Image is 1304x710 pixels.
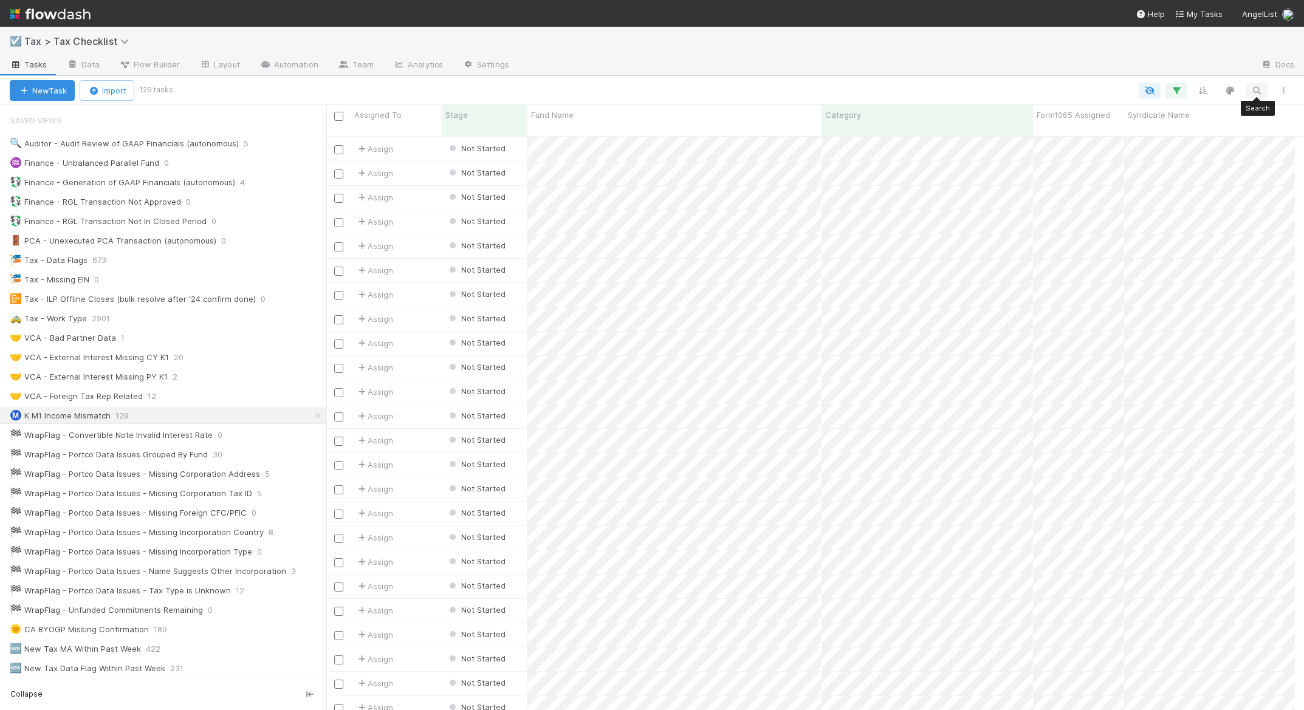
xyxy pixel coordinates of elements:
[10,4,91,24] img: logo-inverted-e16ddd16eac7371096b0.svg
[334,218,343,227] input: Toggle Row Selected
[355,167,393,179] div: Assign
[10,292,256,307] div: Tax - ILP Offline Closes (bulk resolve after '24 confirm done)
[355,580,393,592] span: Assign
[10,525,264,540] div: WrapFlag - Portco Data Issues - Missing Incorporation Country
[10,216,22,226] span: 💱
[355,483,393,495] span: Assign
[447,482,506,494] div: Not Started
[354,109,402,121] span: Assigned To
[447,483,506,493] span: Not Started
[334,145,343,154] input: Toggle Row Selected
[10,449,22,459] span: 🏁
[355,629,393,641] span: Assign
[10,429,22,440] span: 🏁
[447,629,506,639] span: Not Started
[154,622,179,637] span: 189
[148,389,168,404] span: 12
[355,143,393,155] div: Assign
[453,56,519,75] a: Settings
[447,677,506,689] div: Not Started
[164,155,181,171] span: 0
[447,288,506,300] div: Not Started
[10,468,22,479] span: 🏁
[208,602,225,618] span: 0
[10,428,213,443] div: WrapFlag - Convertible Note Invalid Interest Rate
[211,214,228,229] span: 0
[447,508,506,517] span: Not Started
[355,677,393,689] span: Assign
[447,678,506,688] span: Not Started
[10,311,87,326] div: Tax - Work Type
[328,56,383,75] a: Team
[10,408,111,423] div: K M1 Income Mismatch
[447,605,506,615] span: Not Started
[355,434,393,446] div: Assign
[447,166,506,179] div: Not Started
[447,336,506,349] div: Not Started
[334,558,343,567] input: Toggle Row Selected
[447,142,506,154] div: Not Started
[24,35,135,47] span: Tax > Tax Checklist
[1136,8,1165,20] div: Help
[334,607,343,616] input: Toggle Row Selected
[447,458,506,470] div: Not Started
[10,254,22,265] span: 🎏
[92,253,118,268] span: 673
[334,582,343,592] input: Toggle Row Selected
[355,556,393,568] span: Assign
[383,56,453,75] a: Analytics
[10,527,22,537] span: 🏁
[355,313,393,325] div: Assign
[240,175,257,190] span: 4
[447,168,506,177] span: Not Started
[355,240,393,252] span: Assign
[10,235,22,245] span: 🚪
[355,288,393,301] span: Assign
[10,155,159,171] div: Finance - Unbalanced Parallel Fund
[269,525,286,540] span: 8
[146,641,173,657] span: 422
[447,435,506,445] span: Not Started
[92,311,122,326] span: 2901
[531,109,574,121] span: Fund Name
[186,194,203,210] span: 0
[121,330,137,346] span: 1
[10,622,149,637] div: CA BYOGP Missing Confirmation
[213,447,235,462] span: 30
[447,192,506,202] span: Not Started
[1037,109,1110,121] span: Form1065 Assigned
[10,136,239,151] div: Auditor - Audit Review of GAAP Financials (autonomous)
[447,532,506,542] span: Not Started
[355,337,393,349] span: Assign
[447,215,506,227] div: Not Started
[355,604,393,616] span: Assign
[334,315,343,324] input: Toggle Row Selected
[355,459,393,471] div: Assign
[10,194,181,210] div: Finance - RGL Transaction Not Approved
[10,108,62,132] span: Saved Views
[10,350,169,365] div: VCA - External Interest Missing CY K1
[252,505,269,521] span: 0
[265,466,282,482] span: 5
[10,352,22,362] span: 🤝
[334,388,343,397] input: Toggle Row Selected
[447,361,506,373] div: Not Started
[355,410,393,422] span: Assign
[447,241,506,250] span: Not Started
[1282,9,1294,21] img: avatar_a3b243cf-b3da-4b5c-848d-cbf70bdb6bef.png
[244,136,261,151] span: 5
[355,216,393,228] div: Assign
[10,313,22,323] span: 🚕
[10,391,22,401] span: 🤝
[257,544,274,559] span: 0
[10,466,260,482] div: WrapFlag - Portco Data Issues - Missing Corporation Address
[57,56,109,75] a: Data
[119,58,180,70] span: Flow Builder
[221,233,238,248] span: 0
[10,274,22,284] span: 🎏
[173,369,190,384] span: 2
[334,242,343,251] input: Toggle Row Selected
